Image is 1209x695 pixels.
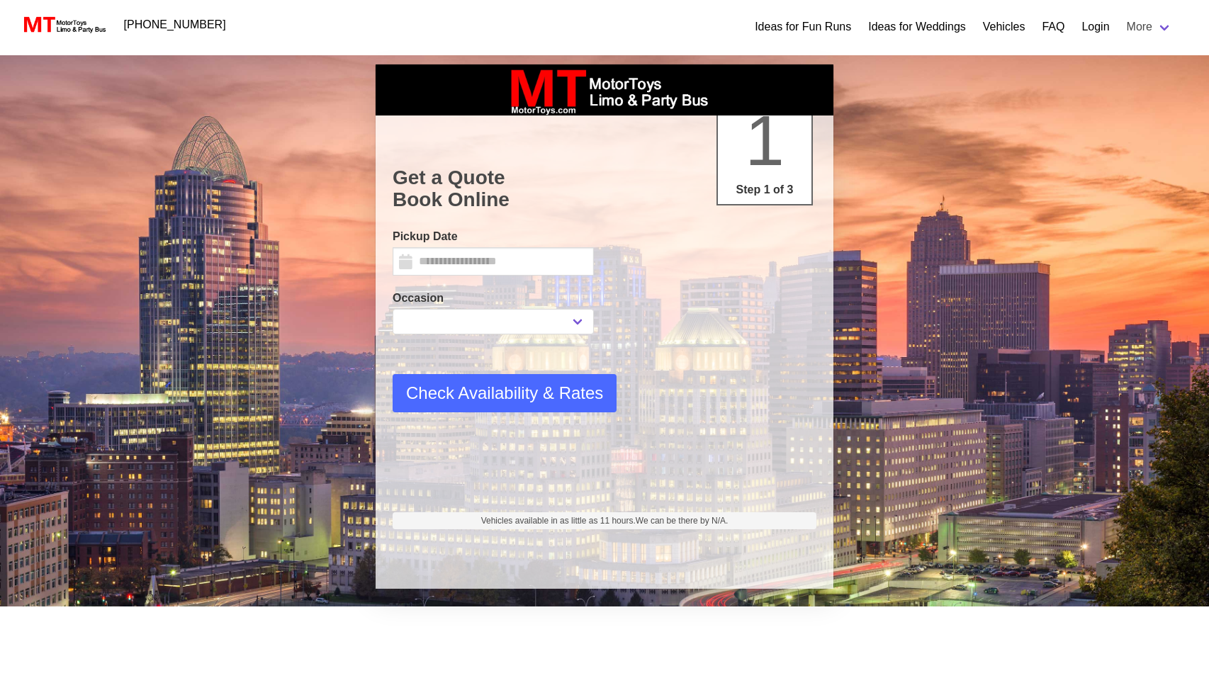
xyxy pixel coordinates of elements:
[636,516,729,526] span: We can be there by N/A.
[481,514,729,527] span: Vehicles available in as little as 11 hours.
[868,18,966,35] a: Ideas for Weddings
[1081,18,1109,35] a: Login
[406,380,603,406] span: Check Availability & Rates
[983,18,1025,35] a: Vehicles
[1042,18,1064,35] a: FAQ
[20,15,107,35] img: MotorToys Logo
[393,374,617,412] button: Check Availability & Rates
[393,228,594,245] label: Pickup Date
[498,64,711,115] img: box_logo_brand.jpeg
[755,18,851,35] a: Ideas for Fun Runs
[745,101,785,180] span: 1
[724,181,806,198] p: Step 1 of 3
[1118,13,1181,41] a: More
[393,166,816,211] h1: Get a Quote Book Online
[116,11,235,39] a: [PHONE_NUMBER]
[393,290,594,307] label: Occasion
